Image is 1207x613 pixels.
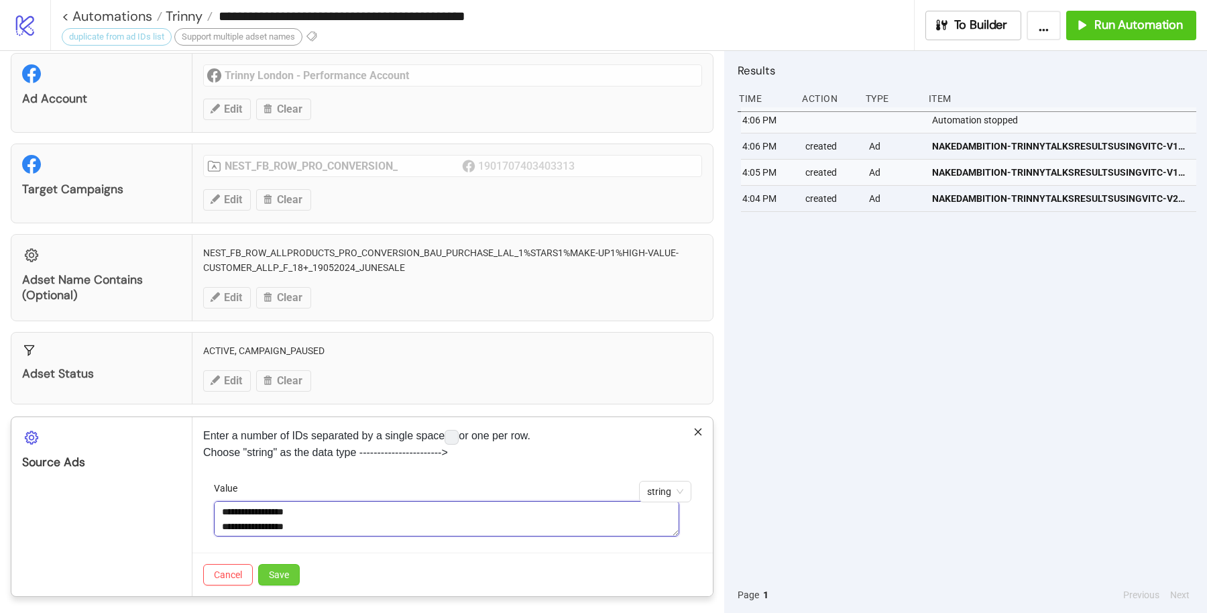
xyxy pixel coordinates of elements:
[932,191,1190,206] span: NAKEDAMBITION-TRINNYTALKSRESULTSUSINGVITC-V2DOYOUSEE_ENG_VID_SKINCARE_SP_03102025_CC_SC7_USP9_TL_
[62,9,162,23] a: < Automations
[804,160,858,185] div: created
[932,139,1190,154] span: NAKEDAMBITION-TRINNYTALKSRESULTSUSINGVITC-V1CANYOUDOSOMETHING_ENG_VID_SKINCARE_SP_03102025_CC_SC7...
[1166,588,1194,602] button: Next
[738,86,791,111] div: Time
[647,482,683,502] span: string
[203,428,702,460] p: Enter a number of IDs separated by a single space or one per row. Choose "string" as the data typ...
[932,165,1190,180] span: NAKEDAMBITION-TRINNYTALKSRESULTSUSINGVITC-V1CANYOUDOSOMETHING_ENG_VID_SKINCARE_SP_03102025_CC_SC7...
[693,427,703,437] span: close
[162,7,203,25] span: Trinny
[738,588,759,602] span: Page
[738,62,1196,79] h2: Results
[741,160,795,185] div: 4:05 PM
[203,564,253,586] button: Cancel
[741,186,795,211] div: 4:04 PM
[22,455,181,470] div: Source Ads
[927,86,1196,111] div: Item
[1094,17,1183,33] span: Run Automation
[174,28,302,46] div: Support multiple adset names
[741,107,795,133] div: 4:06 PM
[1027,11,1061,40] button: ...
[868,133,921,159] div: Ad
[62,28,172,46] div: duplicate from ad IDs list
[214,501,679,537] textarea: Value
[1119,588,1163,602] button: Previous
[804,186,858,211] div: created
[932,133,1190,159] a: NAKEDAMBITION-TRINNYTALKSRESULTSUSINGVITC-V1CANYOUDOSOMETHING_ENG_VID_SKINCARE_SP_03102025_CC_SC7...
[258,564,300,586] button: Save
[759,588,772,602] button: 1
[932,186,1190,211] a: NAKEDAMBITION-TRINNYTALKSRESULTSUSINGVITC-V2DOYOUSEE_ENG_VID_SKINCARE_SP_03102025_CC_SC7_USP9_TL_
[864,86,918,111] div: Type
[868,186,921,211] div: Ad
[932,160,1190,185] a: NAKEDAMBITION-TRINNYTALKSRESULTSUSINGVITC-V1CANYOUDOSOMETHING_ENG_VID_SKINCARE_SP_03102025_CC_SC7...
[214,569,242,580] span: Cancel
[741,133,795,159] div: 4:06 PM
[214,481,246,496] label: Value
[931,107,1200,133] div: Automation stopped
[925,11,1022,40] button: To Builder
[868,160,921,185] div: Ad
[801,86,854,111] div: Action
[269,569,289,580] span: Save
[162,9,213,23] a: Trinny
[954,17,1008,33] span: To Builder
[804,133,858,159] div: created
[1066,11,1196,40] button: Run Automation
